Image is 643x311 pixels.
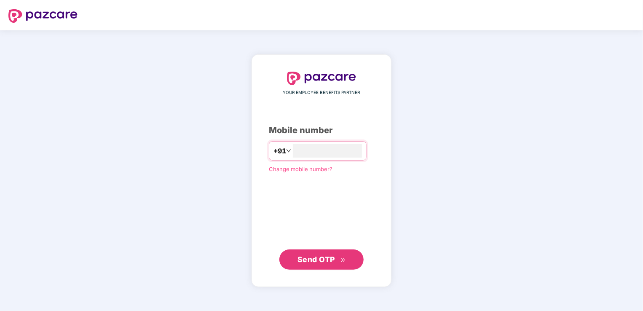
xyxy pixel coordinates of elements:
[283,89,360,96] span: YOUR EMPLOYEE BENEFITS PARTNER
[286,148,291,153] span: down
[340,257,346,263] span: double-right
[8,9,78,23] img: logo
[279,249,364,270] button: Send OTPdouble-right
[269,124,374,137] div: Mobile number
[273,146,286,156] span: +91
[297,255,335,264] span: Send OTP
[269,166,332,172] a: Change mobile number?
[287,72,356,85] img: logo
